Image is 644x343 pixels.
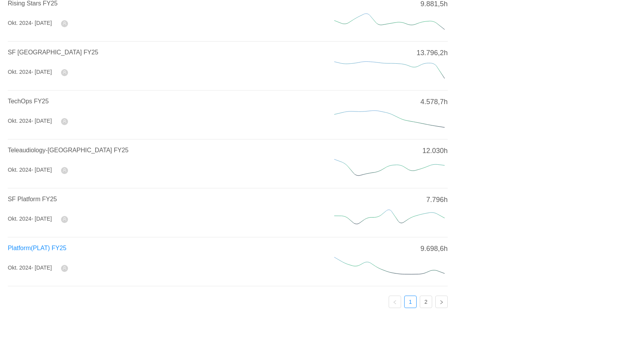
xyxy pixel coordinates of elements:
div: Okt. 2024 [8,215,52,223]
i: icon: user [63,217,66,221]
span: 9.698,6h [421,244,448,254]
li: Previous Page [389,296,401,308]
a: Teleaudiology-[GEOGRAPHIC_DATA] FY25 [8,147,129,153]
span: - [DATE] [31,167,52,173]
div: Okt. 2024 [8,264,52,272]
i: icon: user [63,266,66,270]
div: Okt. 2024 [8,117,52,125]
i: icon: user [63,119,66,123]
span: 7.796h [426,195,448,205]
span: 13.796,2h [417,48,448,58]
a: SF Platform FY25 [8,196,57,202]
span: 12.030h [422,146,448,156]
i: icon: left [393,300,397,305]
i: icon: user [63,168,66,172]
span: - [DATE] [31,265,52,271]
a: TechOps FY25 [8,98,49,104]
i: icon: user [63,70,66,74]
span: - [DATE] [31,69,52,75]
a: SF [GEOGRAPHIC_DATA] FY25 [8,49,98,56]
a: 2 [420,296,432,308]
span: - [DATE] [31,118,52,124]
i: icon: right [439,300,444,305]
a: Platform(PLAT) FY25 [8,245,66,251]
i: icon: user [63,21,66,25]
li: Next Page [435,296,448,308]
a: 1 [405,296,416,308]
div: Okt. 2024 [8,166,52,174]
div: Okt. 2024 [8,68,52,76]
span: - [DATE] [31,20,52,26]
div: Okt. 2024 [8,19,52,27]
span: 4.578,7h [421,97,448,107]
span: - [DATE] [31,216,52,222]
